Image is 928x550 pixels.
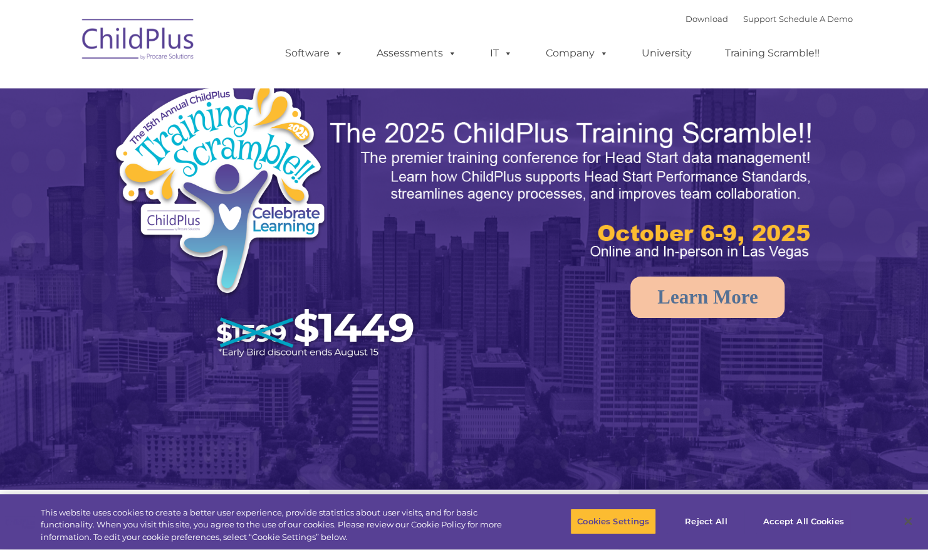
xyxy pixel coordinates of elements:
a: Training Scramble!! [712,41,832,66]
a: Support [743,14,776,24]
a: Company [533,41,621,66]
button: Close [894,507,922,535]
button: Reject All [667,508,745,534]
img: ChildPlus by Procare Solutions [76,10,201,73]
font: | [686,14,853,24]
div: This website uses cookies to create a better user experience, provide statistics about user visit... [41,507,511,544]
a: IT [477,41,525,66]
a: Software [273,41,356,66]
button: Cookies Settings [570,508,656,534]
a: Schedule A Demo [779,14,853,24]
span: Last name [174,83,212,92]
button: Accept All Cookies [756,508,850,534]
a: Assessments [364,41,469,66]
a: Learn More [630,277,785,318]
a: Download [686,14,728,24]
span: Phone number [174,134,227,144]
a: University [629,41,704,66]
